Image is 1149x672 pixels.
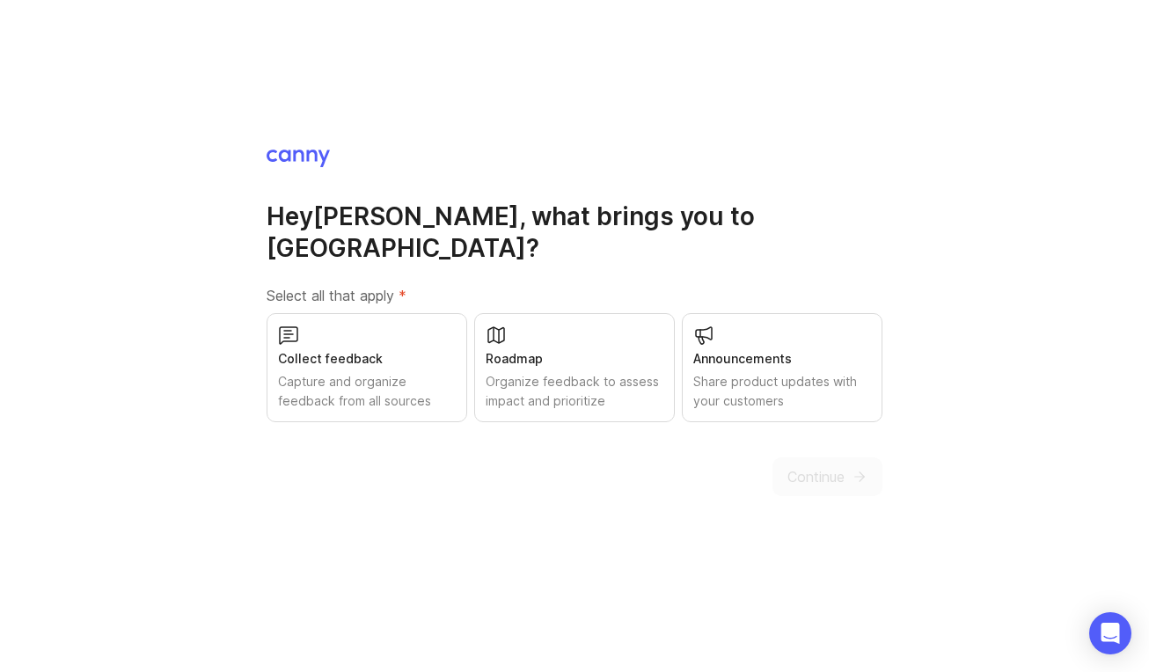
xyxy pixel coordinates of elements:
div: Share product updates with your customers [693,372,871,411]
label: Select all that apply [267,285,882,306]
div: Announcements [693,349,871,369]
div: Roadmap [486,349,663,369]
div: Open Intercom Messenger [1089,612,1131,654]
h1: Hey [PERSON_NAME] , what brings you to [GEOGRAPHIC_DATA]? [267,201,882,264]
div: Capture and organize feedback from all sources [278,372,456,411]
button: Collect feedbackCapture and organize feedback from all sources [267,313,467,422]
button: RoadmapOrganize feedback to assess impact and prioritize [474,313,675,422]
div: Organize feedback to assess impact and prioritize [486,372,663,411]
img: Canny Home [267,150,330,167]
button: AnnouncementsShare product updates with your customers [682,313,882,422]
div: Collect feedback [278,349,456,369]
